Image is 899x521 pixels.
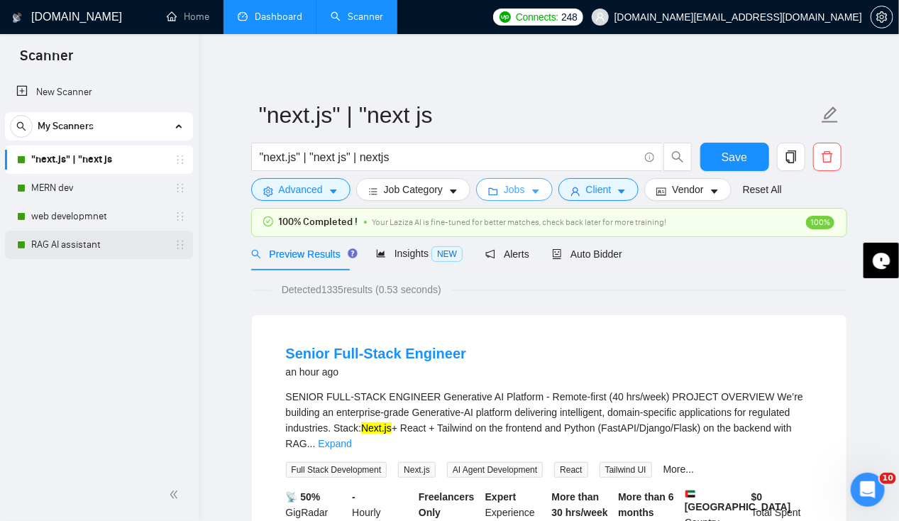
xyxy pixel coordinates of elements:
span: 248 [561,9,577,25]
b: [GEOGRAPHIC_DATA] [685,489,791,512]
mark: Next.js [361,422,392,434]
a: dashboardDashboard [238,11,302,23]
a: web developmnet [31,202,166,231]
li: My Scanners [5,112,193,259]
input: Search Freelance Jobs... [260,148,639,166]
span: idcard [656,186,666,197]
button: folderJobscaret-down [476,178,553,201]
b: Expert [485,491,517,503]
span: Auto Bidder [552,248,622,260]
span: Advanced [279,182,323,197]
span: Your Laziza AI is fine-tuned for better matches, check back later for more training! [373,217,667,227]
span: check-circle [263,216,273,226]
span: notification [485,249,495,259]
a: New Scanner [16,78,182,106]
b: 📡 50% [286,491,321,503]
span: user [595,12,605,22]
span: 100% [806,216,834,229]
span: bars [368,186,378,197]
span: holder [175,211,186,222]
span: Save [722,148,747,166]
a: Senior Full-Stack Engineer [286,346,467,361]
span: copy [778,150,805,163]
div: SENIOR FULL-STACK ENGINEER Generative AI Platform - Remote-first (40 hrs/week) PROJECT OVERVIEW W... [286,389,812,451]
span: Job Category [384,182,443,197]
img: 🇦🇪 [685,489,695,499]
span: caret-down [710,186,719,197]
span: edit [821,106,839,124]
img: upwork-logo.png [500,11,511,23]
span: search [251,249,261,259]
span: holder [175,154,186,165]
a: RAG AI assistant [31,231,166,259]
button: settingAdvancedcaret-down [251,178,351,201]
button: barsJob Categorycaret-down [356,178,470,201]
b: $ 0 [751,491,763,503]
span: robot [552,249,562,259]
li: New Scanner [5,78,193,106]
button: delete [813,143,842,171]
button: userClientcaret-down [558,178,639,201]
input: Scanner name... [259,97,818,133]
span: My Scanners [38,112,94,141]
span: info-circle [645,153,654,162]
a: homeHome [167,11,209,23]
b: Freelancers Only [419,491,475,518]
span: double-left [169,488,183,502]
button: Save [700,143,769,171]
span: Scanner [9,45,84,75]
button: setting [871,6,893,28]
span: 10 [880,473,896,484]
span: Vendor [672,182,703,197]
a: Expand [319,438,352,449]
img: logo [12,6,22,29]
span: caret-down [617,186,627,197]
a: setting [871,11,893,23]
span: 100% Completed ! [279,214,358,230]
span: search [664,150,691,163]
b: More than 30 hrs/week [552,491,608,518]
span: delete [814,150,841,163]
span: NEW [431,246,463,262]
span: ... [307,438,316,449]
iframe: Intercom live chat [851,473,885,507]
span: holder [175,182,186,194]
a: searchScanner [331,11,383,23]
span: area-chart [376,248,386,258]
a: Reset All [743,182,782,197]
button: idcardVendorcaret-down [644,178,731,201]
b: - [352,491,355,503]
span: setting [871,11,893,23]
span: holder [175,239,186,251]
span: Client [586,182,612,197]
span: caret-down [329,186,338,197]
span: user [570,186,580,197]
span: Preview Results [251,248,353,260]
span: caret-down [531,186,541,197]
span: folder [488,186,498,197]
span: Detected 1335 results (0.53 seconds) [272,282,451,297]
span: Insights [376,248,463,259]
span: Connects: [516,9,558,25]
span: Next.js [398,462,436,478]
span: Jobs [504,182,525,197]
button: copy [777,143,805,171]
span: setting [263,186,273,197]
div: an hour ago [286,363,467,380]
div: Tooltip anchor [346,247,359,260]
span: React [554,462,588,478]
button: search [663,143,692,171]
button: search [10,115,33,138]
b: More than 6 months [618,491,674,518]
span: AI Agent Development [447,462,543,478]
span: Alerts [485,248,529,260]
span: search [11,121,32,131]
span: Full Stack Development [286,462,387,478]
a: More... [663,464,695,475]
span: caret-down [448,186,458,197]
a: "next.js" | "next js [31,146,166,174]
span: Tailwind UI [600,462,652,478]
a: MERN dev [31,174,166,202]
